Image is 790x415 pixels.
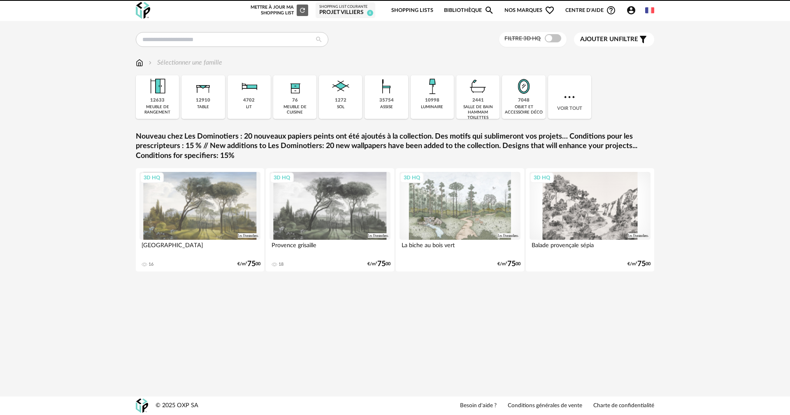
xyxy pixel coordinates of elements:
[504,36,541,42] span: Filtre 3D HQ
[484,5,494,15] span: Magnify icon
[147,58,222,67] div: Sélectionner une famille
[140,172,164,183] div: 3D HQ
[421,75,443,97] img: Luminaire.png
[146,75,169,97] img: Meuble%20de%20rangement.png
[548,75,591,119] div: Voir tout
[284,75,306,97] img: Rangement.png
[518,97,530,104] div: 7048
[507,261,516,267] span: 75
[136,58,143,67] img: svg+xml;base64,PHN2ZyB3aWR0aD0iMTYiIGhlaWdodD0iMTciIHZpZXdCb3g9IjAgMCAxNiAxNyIgZmlsbD0ibm9uZSIgeG...
[472,97,484,104] div: 2441
[637,261,646,267] span: 75
[530,172,554,183] div: 3D HQ
[337,104,344,110] div: sol
[156,402,198,410] div: © 2025 OXP SA
[379,97,394,104] div: 35754
[196,97,210,104] div: 12910
[246,104,252,110] div: lit
[377,261,386,267] span: 75
[565,5,616,15] span: Centre d'aideHelp Circle Outline icon
[421,104,443,110] div: luminaire
[627,261,651,267] div: €/m² 00
[526,168,654,271] a: 3D HQ Balade provençale sépia €/m²7500
[276,104,314,115] div: meuble de cuisine
[149,262,153,267] div: 16
[319,5,372,9] div: Shopping List courante
[400,172,424,183] div: 3D HQ
[319,9,372,16] div: PROJET VILLIERS
[150,97,165,104] div: 12633
[270,240,390,256] div: Provence grisaille
[508,402,582,410] a: Conditions générales de vente
[580,36,619,42] span: Ajouter un
[136,168,264,271] a: 3D HQ [GEOGRAPHIC_DATA] 16 €/m²7500
[279,262,283,267] div: 18
[266,168,394,271] a: 3D HQ Provence grisaille 18 €/m²7500
[425,97,439,104] div: 10998
[504,104,543,115] div: objet et accessoire déco
[530,240,651,256] div: Balade provençale sépia
[192,75,214,97] img: Table.png
[513,75,535,97] img: Miroir.png
[626,5,636,15] span: Account Circle icon
[270,172,294,183] div: 3D HQ
[396,168,524,271] a: 3D HQ La biche au bois vert €/m²7500
[292,97,298,104] div: 76
[367,10,373,16] span: 8
[147,58,153,67] img: svg+xml;base64,PHN2ZyB3aWR0aD0iMTYiIGhlaWdodD0iMTYiIHZpZXdCb3g9IjAgMCAxNiAxNiIgZmlsbD0ibm9uZSIgeG...
[504,1,555,20] span: Nos marques
[136,132,654,161] a: Nouveau chez Les Dominotiers : 20 nouveaux papiers peints ont été ajoutés à la collection. Des mo...
[545,5,555,15] span: Heart Outline icon
[593,402,654,410] a: Charte de confidentialité
[197,104,209,110] div: table
[467,75,489,97] img: Salle%20de%20bain.png
[380,104,393,110] div: assise
[367,261,390,267] div: €/m² 00
[238,75,260,97] img: Literie.png
[330,75,352,97] img: Sol.png
[459,104,497,121] div: salle de bain hammam toilettes
[626,5,640,15] span: Account Circle icon
[400,240,520,256] div: La biche au bois vert
[335,97,346,104] div: 1272
[391,1,433,20] a: Shopping Lists
[237,261,260,267] div: €/m² 00
[136,399,148,413] img: OXP
[138,104,177,115] div: meuble de rangement
[574,32,654,46] button: Ajouter unfiltre Filter icon
[444,1,494,20] a: BibliothèqueMagnify icon
[580,35,638,44] span: filtre
[136,2,150,19] img: OXP
[645,6,654,15] img: fr
[460,402,497,410] a: Besoin d'aide ?
[375,75,397,97] img: Assise.png
[243,97,255,104] div: 4702
[497,261,520,267] div: €/m² 00
[299,8,306,12] span: Refresh icon
[249,5,308,16] div: Mettre à jour ma Shopping List
[562,90,577,104] img: more.7b13dc1.svg
[247,261,256,267] span: 75
[139,240,260,256] div: [GEOGRAPHIC_DATA]
[606,5,616,15] span: Help Circle Outline icon
[319,5,372,16] a: Shopping List courante PROJET VILLIERS 8
[638,35,648,44] span: Filter icon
